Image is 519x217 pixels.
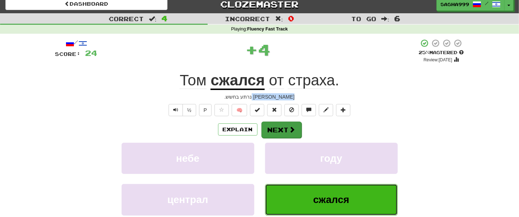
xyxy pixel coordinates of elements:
span: централ [168,194,208,205]
button: Set this sentence to 100% Mastered (alt+m) [250,104,264,116]
button: небе [122,143,254,174]
span: 25 % [419,49,430,55]
span: Sasha999 [440,1,469,8]
button: Play sentence audio (ctl+space) [169,104,183,116]
button: Explain [218,123,258,136]
span: 6 [394,14,400,23]
button: Favorite sentence (alt+f) [214,104,229,116]
span: Score: [55,51,81,57]
span: 24 [85,48,98,57]
span: Том [180,72,207,89]
button: Edit sentence (alt+d) [319,104,333,116]
span: Correct [109,15,144,22]
span: : [382,16,390,22]
div: [PERSON_NAME] נרתע בחשש. [55,93,464,100]
button: Add to collection (alt+a) [336,104,350,116]
button: 🧠 [232,104,247,116]
span: от [269,72,284,89]
span: страха [288,72,335,89]
div: Text-to-speech controls [167,104,196,116]
span: году [320,153,343,164]
button: P [199,104,212,116]
button: Next [261,122,302,138]
small: Review: [DATE] [424,57,452,62]
span: сжался [313,194,349,205]
span: 4 [161,14,168,23]
button: Reset to 0% Mastered (alt+r) [267,104,282,116]
span: 0 [288,14,294,23]
span: : [149,16,157,22]
button: Discuss sentence (alt+u) [302,104,316,116]
span: 4 [258,41,271,58]
div: / [55,39,98,48]
span: / [485,1,489,6]
span: Incorrect [225,15,270,22]
button: Ignore sentence (alt+i) [284,104,299,116]
span: + [246,39,258,60]
div: Mastered [419,49,464,56]
button: году [265,143,398,174]
strong: Fluency Fast Track [247,27,288,32]
u: сжался [211,72,265,90]
span: . [265,72,339,89]
span: небе [176,153,199,164]
button: централ [122,184,254,215]
span: : [275,16,283,22]
span: To go [351,15,377,22]
button: ½ [183,104,196,116]
button: сжался [265,184,398,215]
